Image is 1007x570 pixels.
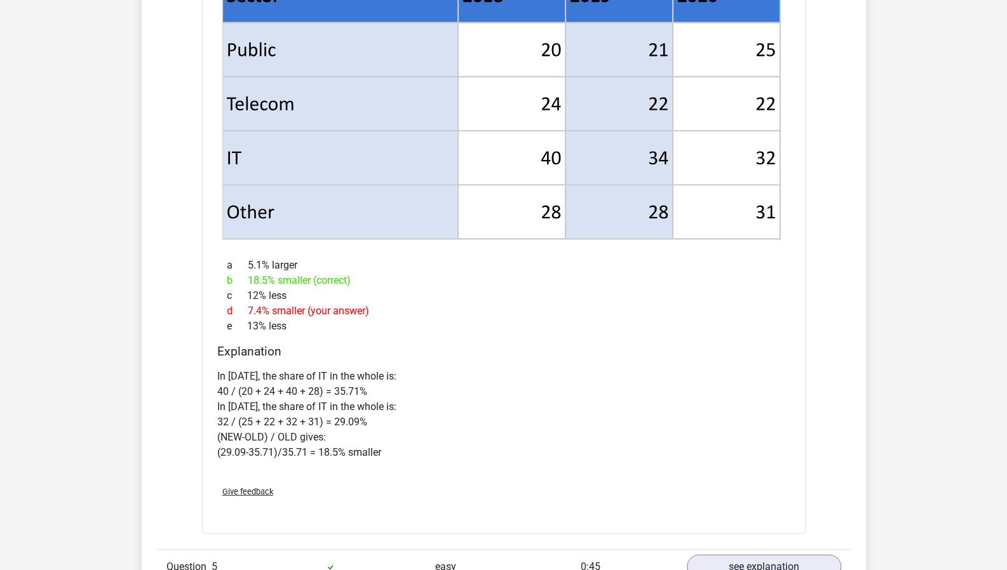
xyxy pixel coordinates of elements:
[227,288,247,303] span: c
[227,303,248,319] span: d
[217,319,790,334] div: 13% less
[222,487,273,496] span: Give feedback
[227,273,248,288] span: b
[217,288,790,303] div: 12% less
[217,369,790,460] p: In [DATE], the share of IT in the whole is: 40 / (20 + 24 + 40 + 28) = 35.71% In [DATE], the shar...
[227,258,248,273] span: a
[227,319,247,334] span: e
[217,344,790,359] h4: Explanation
[217,273,790,288] div: 18.5% smaller (correct)
[217,303,790,319] div: 7.4% smaller (your answer)
[217,258,790,273] div: 5.1% larger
